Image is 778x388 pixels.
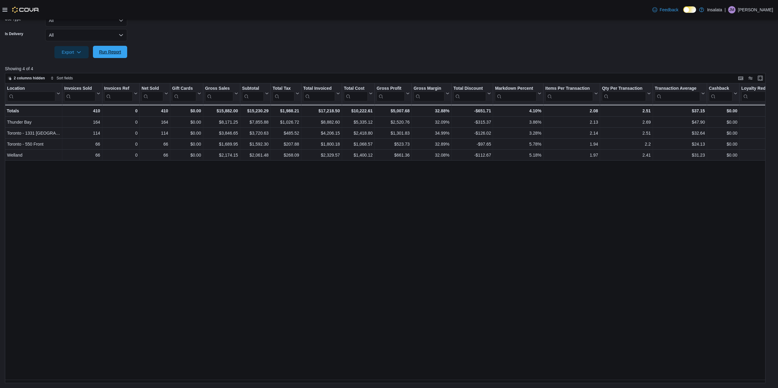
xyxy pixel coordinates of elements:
[495,129,541,137] div: 3.28%
[64,151,100,159] div: 66
[709,85,737,101] button: Cashback
[545,85,598,101] button: Items Per Transaction
[377,118,410,126] div: $2,520.76
[725,6,726,13] p: |
[453,85,486,101] div: Total Discount
[414,107,449,114] div: 32.88%
[273,107,299,114] div: $1,988.21
[104,140,138,148] div: 0
[205,85,238,101] button: Gross Sales
[344,140,373,148] div: $1,068.57
[495,107,541,114] div: 4.10%
[7,151,60,159] div: Welland
[545,107,598,114] div: 2.08
[64,118,100,126] div: 164
[495,85,541,101] button: Markdown Percent
[242,140,269,148] div: $1,592.30
[707,6,722,13] p: Insalata
[273,85,299,101] button: Total Tax
[5,31,23,36] label: Is Delivery
[142,85,163,101] div: Net Sold
[453,151,491,159] div: -$112.67
[545,118,598,126] div: 2.13
[377,151,410,159] div: $661.36
[273,129,299,137] div: $485.52
[205,129,238,137] div: $3,846.65
[58,46,85,58] span: Export
[142,85,168,101] button: Net Sold
[414,85,444,101] div: Gross Margin
[495,151,541,159] div: 5.18%
[453,85,486,91] div: Total Discount
[303,107,340,114] div: $17,218.50
[683,6,696,13] input: Dark Mode
[709,118,737,126] div: $0.00
[303,140,340,148] div: $1,800.18
[64,107,100,114] div: 410
[709,129,737,137] div: $0.00
[545,151,598,159] div: 1.97
[377,140,410,148] div: $523.73
[655,129,705,137] div: $32.64
[93,46,127,58] button: Run Report
[545,140,598,148] div: 1.94
[7,129,60,137] div: Toronto - 1331 [GEOGRAPHIC_DATA]
[344,85,368,101] div: Total Cost
[495,85,536,91] div: Markdown Percent
[142,151,168,159] div: 66
[737,74,744,82] button: Keyboard shortcuts
[709,151,737,159] div: $0.00
[377,107,410,114] div: $5,007.68
[660,7,678,13] span: Feedback
[205,85,233,91] div: Gross Sales
[142,85,163,91] div: Net Sold
[655,85,705,101] button: Transaction Average
[172,129,201,137] div: $0.00
[54,46,89,58] button: Export
[344,85,373,101] button: Total Cost
[655,107,705,114] div: $37.15
[172,85,201,101] button: Gift Cards
[14,76,45,81] span: 2 columns hidden
[602,140,651,148] div: 2.2
[142,129,168,137] div: 114
[205,151,238,159] div: $2,174.15
[729,6,734,13] span: JM
[728,6,736,13] div: James Moffitt
[414,85,449,101] button: Gross Margin
[303,85,335,91] div: Total Invoiced
[104,85,138,101] button: Invoices Ref
[738,6,773,13] p: [PERSON_NAME]
[602,85,646,91] div: Qty Per Transaction
[142,140,168,148] div: 66
[242,118,269,126] div: $7,855.88
[64,140,100,148] div: 66
[453,85,491,101] button: Total Discount
[172,85,196,101] div: Gift Card Sales
[655,140,705,148] div: $24.13
[99,49,121,55] span: Run Report
[64,85,95,101] div: Invoices Sold
[377,85,410,101] button: Gross Profit
[655,118,705,126] div: $47.90
[453,140,491,148] div: -$97.65
[344,129,373,137] div: $2,418.80
[453,129,491,137] div: -$126.02
[142,107,168,114] div: 410
[303,151,340,159] div: $2,329.57
[273,118,299,126] div: $1,026.72
[602,85,646,101] div: Qty Per Transaction
[205,140,238,148] div: $1,689.95
[545,129,598,137] div: 2.14
[709,85,732,101] div: Cashback
[7,85,55,101] div: Location
[303,85,340,101] button: Total Invoiced
[344,107,373,114] div: $10,222.61
[12,7,39,13] img: Cova
[7,140,60,148] div: Toronto - 550 Front
[377,129,410,137] div: $1,301.83
[344,118,373,126] div: $5,335.12
[205,107,238,114] div: $15,882.00
[655,151,705,159] div: $31.23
